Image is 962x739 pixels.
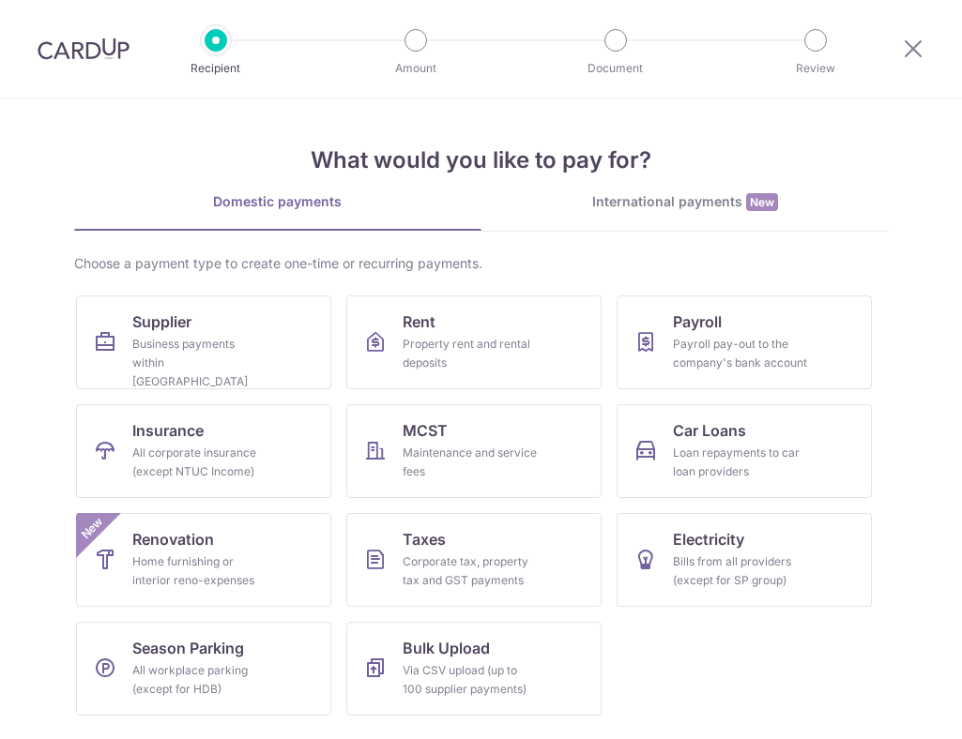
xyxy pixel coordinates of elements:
div: Loan repayments to car loan providers [673,444,808,481]
span: Electricity [673,528,744,550]
div: Corporate tax, property tax and GST payments [403,552,538,590]
div: Choose a payment type to create one-time or recurring payments. [74,254,889,273]
div: Bills from all providers (except for SP group) [673,552,808,590]
span: Bulk Upload [403,637,490,659]
p: Recipient [146,59,285,78]
a: SupplierBusiness payments within [GEOGRAPHIC_DATA] [76,295,331,389]
img: CardUp [38,38,130,60]
div: Maintenance and service fees [403,444,538,481]
span: Payroll [673,310,722,333]
span: Car Loans [673,419,746,442]
p: Review [746,59,885,78]
a: TaxesCorporate tax, property tax and GST payments [346,513,602,607]
span: Insurance [132,419,204,442]
a: MCSTMaintenance and service fees [346,404,602,498]
span: Rent [403,310,435,333]
a: InsuranceAll corporate insurance (except NTUC Income) [76,404,331,498]
h4: What would you like to pay for? [74,143,889,177]
a: Season ParkingAll workplace parking (except for HDB) [76,622,331,716]
a: ElectricityBills from all providers (except for SP group) [617,513,872,607]
a: Bulk UploadVia CSV upload (up to 100 supplier payments) [346,622,602,716]
p: Amount [346,59,485,78]
p: Document [546,59,685,78]
div: All corporate insurance (except NTUC Income) [132,444,267,481]
div: International payments [481,192,889,212]
span: Season Parking [132,637,244,659]
div: Payroll pay-out to the company's bank account [673,335,808,372]
div: Domestic payments [74,192,481,211]
div: All workplace parking (except for HDB) [132,661,267,699]
div: Via CSV upload (up to 100 supplier payments) [403,661,538,699]
div: Business payments within [GEOGRAPHIC_DATA] [132,335,267,391]
span: New [746,193,778,211]
span: Renovation [132,528,214,550]
a: RentProperty rent and rental deposits [346,295,602,389]
span: Taxes [403,528,446,550]
div: Property rent and rental deposits [403,335,538,372]
span: New [76,513,107,544]
a: Car LoansLoan repayments to car loan providers [617,404,872,498]
span: Supplier [132,310,191,333]
span: MCST [403,419,448,442]
a: PayrollPayroll pay-out to the company's bank account [617,295,872,389]
a: RenovationHome furnishing or interior reno-expensesNew [76,513,331,607]
div: Home furnishing or interior reno-expenses [132,552,267,590]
